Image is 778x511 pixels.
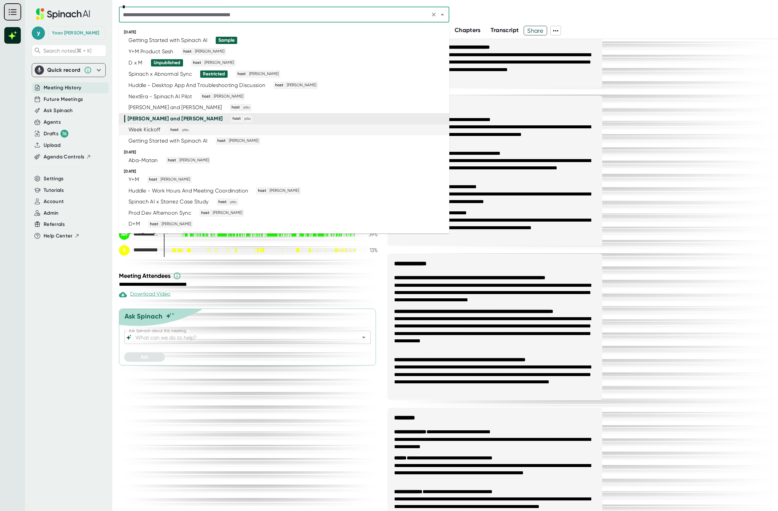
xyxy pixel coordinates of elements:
div: Getting Started with Spinach AI [129,37,207,44]
span: [PERSON_NAME] [161,221,192,227]
div: D x M [129,60,143,66]
div: [PERSON_NAME] and [PERSON_NAME] [129,104,222,111]
div: NextEra - Spinach AI Pilot [129,93,192,100]
div: Huddle - Desktop App And Troubleshooting Discussion [129,82,265,89]
span: host [183,232,194,238]
button: Agents [44,118,61,126]
button: Drafts 76 [44,130,68,138]
div: Quick record [35,64,103,77]
span: host [217,199,228,205]
span: Share [524,25,547,36]
div: Meeting Attendees [119,272,379,280]
span: [PERSON_NAME] [194,49,225,55]
span: Transcript [491,26,519,34]
div: Sample [218,37,235,43]
div: Ask Spinach [125,312,163,320]
button: Tutorials [44,187,64,194]
span: [PERSON_NAME] [213,94,244,100]
button: Future Meetings [44,96,83,103]
span: Help Center [44,232,73,240]
div: Getting Started with Spinach AI [129,138,207,144]
button: Agenda Controls [44,153,91,161]
span: [PERSON_NAME] [178,157,210,163]
span: host [232,116,242,122]
span: y [32,26,45,40]
span: [PERSON_NAME] [228,138,259,144]
span: host [182,49,193,55]
span: host [231,105,241,110]
button: Upload [44,142,60,149]
div: [PERSON_NAME] and [PERSON_NAME] [128,115,223,122]
button: Clear [429,10,438,19]
div: Unpublished [154,60,180,66]
button: Settings [44,175,64,183]
button: Share [524,26,547,35]
span: [PERSON_NAME] [286,82,317,88]
span: Agenda Controls [44,153,84,161]
button: Meeting History [44,84,81,92]
div: [DATE] [124,30,449,35]
div: Huddle - Work Hours And Meeting Coordination [129,188,248,194]
div: Week Kickoff [129,126,161,133]
span: you [243,116,252,122]
button: Help Center [44,232,80,240]
div: Prod Dev Standup [129,232,174,238]
span: host [257,188,267,194]
span: host [148,177,158,183]
span: you [242,105,251,110]
div: Quick record [47,67,81,73]
div: D+M [129,221,140,227]
span: host [274,82,284,88]
span: Ask [141,354,148,360]
div: Spinach x Abnormal Sync [129,71,192,77]
button: Open [359,333,368,342]
span: [PERSON_NAME] [204,60,235,66]
button: Transcript [491,26,519,35]
div: S [119,245,130,256]
button: Ask [124,352,165,362]
button: Ask Spinach [44,107,73,114]
input: What can we do to help? [134,333,349,342]
div: Yoav Grossman [52,30,99,36]
button: Close [438,10,447,19]
span: host [167,157,177,163]
button: Account [44,198,64,205]
div: Restricted [203,71,225,77]
div: Drafts [44,130,68,138]
span: host [169,127,180,133]
span: Chapters [455,26,481,34]
button: Admin [44,209,59,217]
span: [PERSON_NAME] [269,188,300,194]
span: [PERSON_NAME] [248,71,279,77]
span: host [200,210,210,216]
span: host [201,94,211,100]
div: Aba-Matan [129,157,158,164]
div: Spinach AI x Starrez Case Study [129,198,208,205]
button: Chapters [455,26,481,35]
span: you [181,127,190,133]
div: [DATE] [124,150,449,155]
div: 13 % [361,247,378,253]
span: host [149,221,159,227]
span: Search notes (⌘ + K) [43,48,92,54]
div: Prod Dev Afternoon Sync [129,210,191,216]
span: you [195,232,204,238]
div: [DATE] [124,169,449,174]
div: 76 [60,130,68,138]
div: SteveSkinner [119,245,159,256]
span: [PERSON_NAME] [212,210,243,216]
span: Referrals [44,221,65,228]
span: [PERSON_NAME] [160,177,191,183]
span: host [216,138,227,144]
div: Y+M [129,176,139,183]
span: you [229,199,238,205]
